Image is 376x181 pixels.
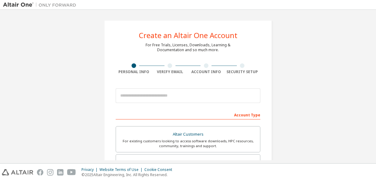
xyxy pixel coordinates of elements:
p: © 2025 Altair Engineering, Inc. All Rights Reserved. [81,172,176,177]
div: Cookie Consent [144,167,176,172]
div: Altair Customers [120,130,256,139]
div: Verify Email [152,69,188,74]
div: Security Setup [224,69,261,74]
div: For existing customers looking to access software downloads, HPC resources, community, trainings ... [120,139,256,148]
div: Create an Altair One Account [139,32,237,39]
div: Account Type [116,110,260,119]
img: instagram.svg [47,169,53,176]
img: youtube.svg [67,169,76,176]
div: Privacy [81,167,99,172]
div: For Free Trials, Licenses, Downloads, Learning & Documentation and so much more. [146,43,230,52]
div: Personal Info [116,69,152,74]
img: facebook.svg [37,169,43,176]
div: Website Terms of Use [99,167,144,172]
img: altair_logo.svg [2,169,33,176]
div: Account Info [188,69,224,74]
img: Altair One [3,2,79,8]
img: linkedin.svg [57,169,63,176]
div: Students [120,158,256,167]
